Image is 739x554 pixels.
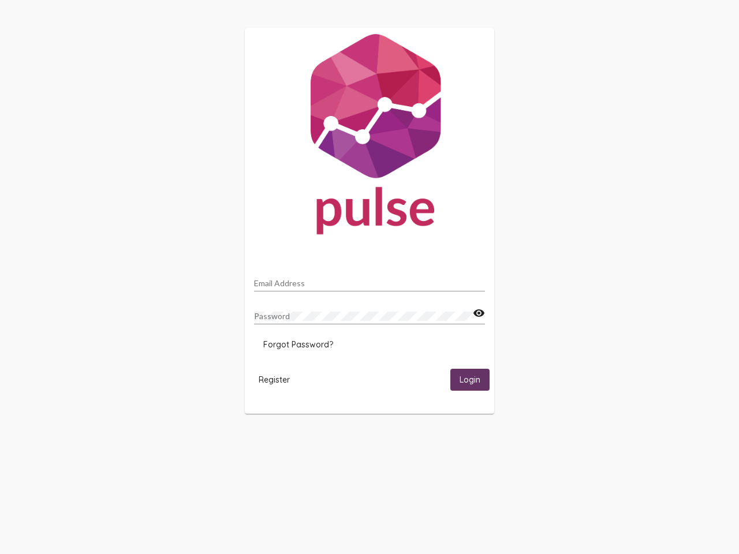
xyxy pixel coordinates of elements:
[460,375,480,385] span: Login
[245,28,494,246] img: Pulse For Good Logo
[259,375,290,385] span: Register
[249,369,299,390] button: Register
[473,306,485,320] mat-icon: visibility
[254,334,342,355] button: Forgot Password?
[450,369,490,390] button: Login
[263,339,333,350] span: Forgot Password?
